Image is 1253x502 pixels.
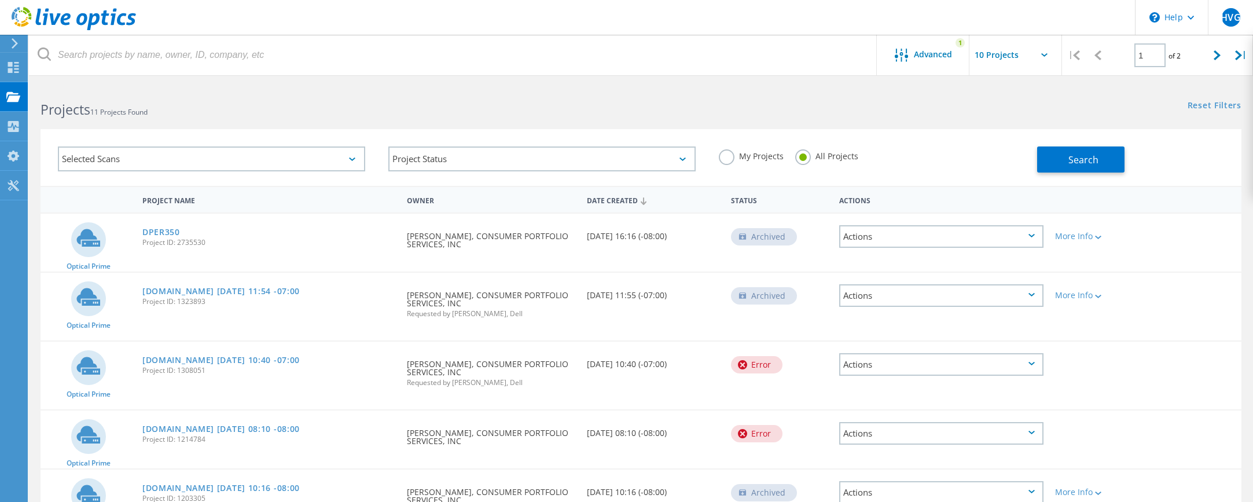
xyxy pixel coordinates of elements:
div: More Info [1055,232,1140,240]
div: Actions [833,189,1050,210]
div: | [1229,35,1253,76]
div: Actions [839,225,1044,248]
div: Project Status [388,146,696,171]
span: Project ID: 1203305 [142,495,395,502]
span: Requested by [PERSON_NAME], Dell [407,379,575,386]
div: More Info [1055,488,1140,496]
a: Reset Filters [1188,101,1241,111]
div: [DATE] 08:10 (-08:00) [581,411,725,449]
span: Search [1068,153,1098,166]
div: Owner [401,189,581,210]
input: Search projects by name, owner, ID, company, etc [29,35,877,75]
div: | [1062,35,1086,76]
div: Archived [731,287,797,305]
div: Actions [839,353,1044,376]
span: Project ID: 1323893 [142,298,395,305]
a: [DOMAIN_NAME] [DATE] 10:40 -07:00 [142,356,300,364]
div: Error [731,356,782,373]
span: Advanced [914,50,952,58]
span: 11 Projects Found [90,107,148,117]
span: Project ID: 1308051 [142,367,395,374]
span: Requested by [PERSON_NAME], Dell [407,310,575,317]
div: [DATE] 10:40 (-07:00) [581,342,725,380]
div: [DATE] 11:55 (-07:00) [581,273,725,311]
a: DPER350 [142,228,180,236]
div: Selected Scans [58,146,365,171]
span: Project ID: 1214784 [142,436,395,443]
div: Date Created [581,189,725,211]
svg: \n [1149,12,1160,23]
div: [PERSON_NAME], CONSUMER PORTFOLIO SERVICES, INC [401,411,581,457]
div: Actions [839,284,1044,307]
span: Optical Prime [67,460,111,467]
div: Archived [731,228,797,245]
span: Optical Prime [67,322,111,329]
div: More Info [1055,291,1140,299]
button: Search [1037,146,1125,173]
span: Optical Prime [67,263,111,270]
a: [DOMAIN_NAME] [DATE] 10:16 -08:00 [142,484,300,492]
a: [DOMAIN_NAME] [DATE] 11:54 -07:00 [142,287,300,295]
div: Actions [839,422,1044,445]
label: All Projects [795,149,858,160]
div: Status [725,189,833,210]
a: [DOMAIN_NAME] [DATE] 08:10 -08:00 [142,425,300,433]
div: [PERSON_NAME], CONSUMER PORTFOLIO SERVICES, INC [401,342,581,398]
div: [PERSON_NAME], CONSUMER PORTFOLIO SERVICES, INC [401,273,581,329]
span: HVG [1221,13,1240,22]
label: My Projects [719,149,784,160]
div: Archived [731,484,797,501]
span: of 2 [1169,51,1181,61]
div: [DATE] 16:16 (-08:00) [581,214,725,252]
div: Project Name [137,189,401,210]
span: Optical Prime [67,391,111,398]
div: [PERSON_NAME], CONSUMER PORTFOLIO SERVICES, INC [401,214,581,260]
span: Project ID: 2735530 [142,239,395,246]
a: Live Optics Dashboard [12,24,136,32]
div: Error [731,425,782,442]
b: Projects [41,100,90,119]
